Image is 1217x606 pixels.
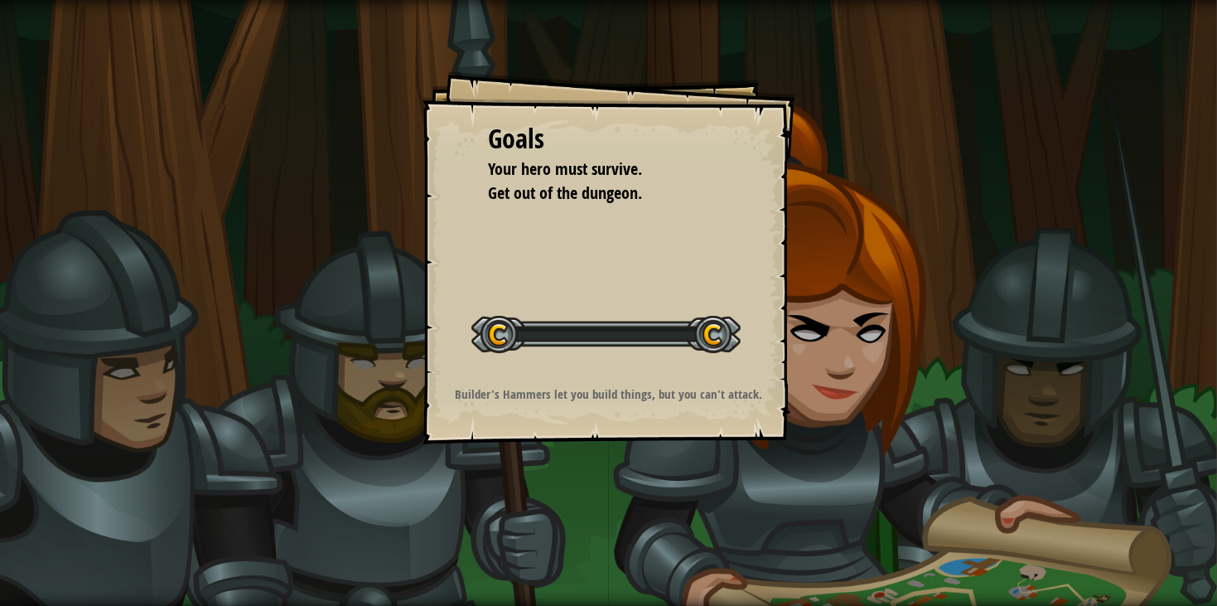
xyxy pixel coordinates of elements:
[489,182,643,204] span: Get out of the dungeon.
[489,158,643,180] span: Your hero must survive.
[468,182,725,206] li: Get out of the dungeon.
[489,120,729,158] div: Goals
[443,385,775,403] p: Builder's Hammers let you build things, but you can't attack.
[468,158,725,182] li: Your hero must survive.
